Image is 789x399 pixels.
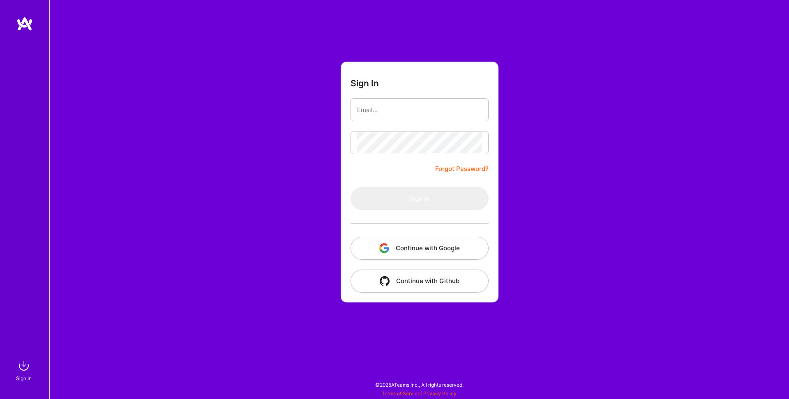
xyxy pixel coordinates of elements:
[423,390,457,397] a: Privacy Policy
[351,237,489,260] button: Continue with Google
[17,357,32,383] a: sign inSign In
[382,390,457,397] span: |
[351,187,489,210] button: Sign In
[351,270,489,293] button: Continue with Github
[382,390,420,397] a: Terms of Service
[351,78,379,88] h3: Sign In
[357,99,482,120] input: Email...
[435,164,489,174] a: Forgot Password?
[380,276,390,286] img: icon
[49,374,789,395] div: © 2025 ATeams Inc., All rights reserved.
[16,16,33,31] img: logo
[16,357,32,374] img: sign in
[16,374,32,383] div: Sign In
[379,243,389,253] img: icon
